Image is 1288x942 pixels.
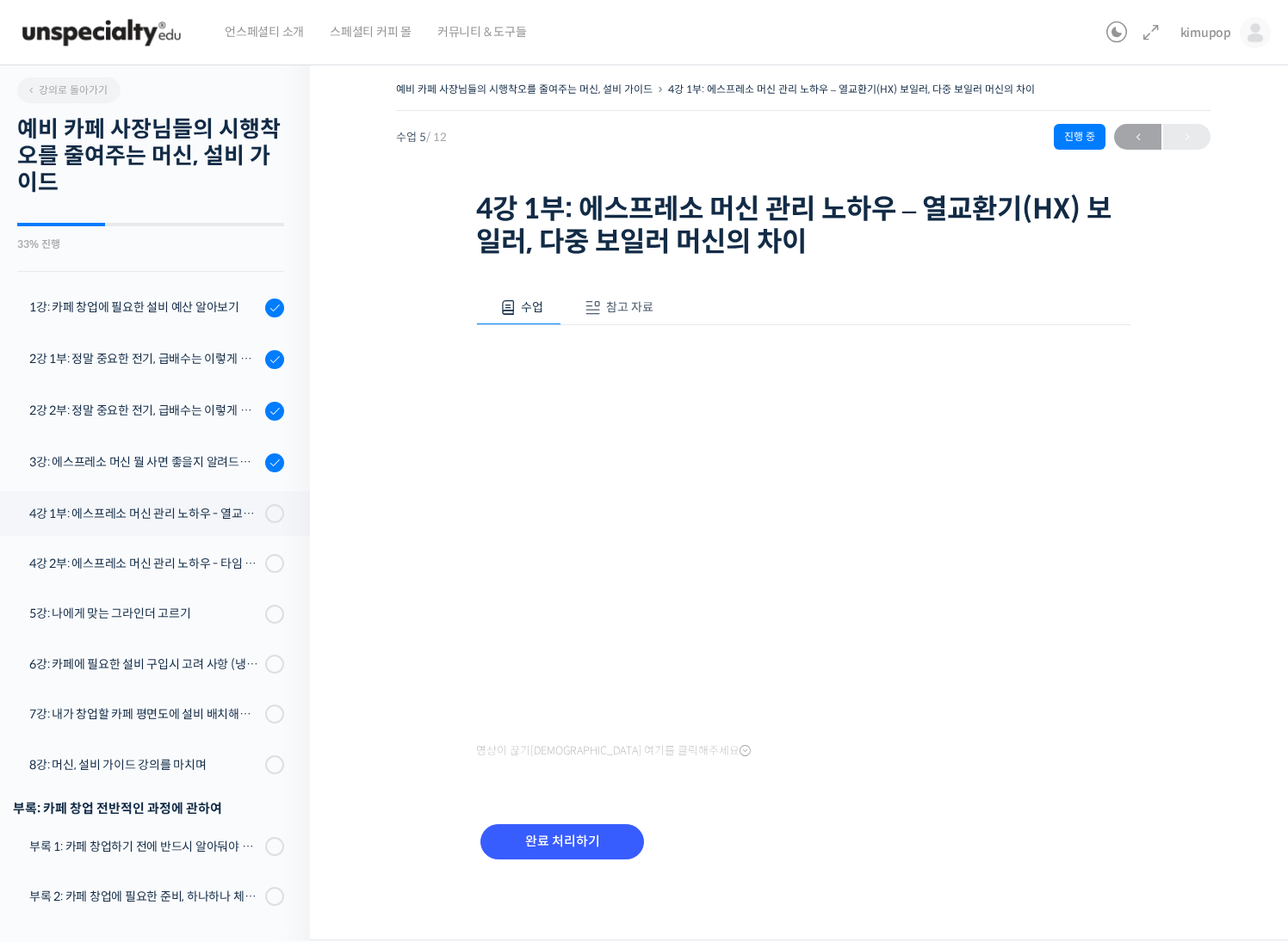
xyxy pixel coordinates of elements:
[521,299,543,315] span: 수업
[29,655,260,674] div: 6강: 카페에 필요한 설비 구입시 고려 사항 (냉장고, 온수기, 제빙기, 블렌더)
[29,401,260,420] div: 2강 2부: 정말 중요한 전기, 급배수는 이렇게 체크하세요 - 매장 급배수 배치 및 구조 확인
[17,77,121,103] a: 강의로 돌아가기
[29,554,260,573] div: 4강 2부: 에스프레소 머신 관리 노하우 - 타임 온오프, 자동청소, 프리인퓨전 기능의 활용
[1114,124,1161,150] a: ←이전
[426,130,447,145] span: / 12
[396,132,447,143] span: 수업 5
[29,504,260,523] div: 4강 1부: 에스프레소 머신 관리 노하우 - 열교환기(HX) 보일러, 다중 보일러 머신의 차이
[476,744,751,758] span: 영상이 끊기[DEMOGRAPHIC_DATA] 여기를 클릭해주세요
[29,349,260,368] div: 2강 1부: 정말 중요한 전기, 급배수는 이렇게 체크하세요 - 전기 용량 배분
[1114,126,1161,149] span: ←
[17,116,284,197] h2: 예비 카페 사장님들의 시행착오를 줄여주는 머신, 설비 가이드
[476,193,1130,259] h1: 4강 1부: 에스프레소 머신 관리 노하우 – 열교환기(HX) 보일러, 다중 보일러 머신의 차이
[29,837,260,856] div: 부록 1: 카페 창업하기 전에 반드시 알아둬야 할 현실
[29,298,260,317] div: 1강: 카페 창업에 필요한 설비 예산 알아보기
[29,453,260,471] div: 3강: 에스프레소 머신 뭘 사면 좋을지 알려드려요 - 에스프레소 머신 가이드
[29,887,260,906] div: 부록 2: 카페 창업에 필요한 준비, 하나하나 체크해보기
[29,755,260,774] div: 8강: 머신, 설비 가이드 강의를 마치며
[17,239,284,249] div: 33% 진행
[13,797,284,820] h3: 부록: 카페 창업 전반적인 과정에 관하여
[606,299,653,315] span: 참고 자료
[480,824,644,859] input: 완료 처리하기
[29,604,260,623] div: 5강: 나에게 맞는 그라인더 고르기
[29,705,260,723] div: 7강: 내가 창업할 카페 평면도에 설비 배치해보기 (실습 과제)
[1180,25,1231,40] span: kimupop
[668,83,1035,95] a: 4강 1부: 에스프레소 머신 관리 노하우 – 열교환기(HX) 보일러, 다중 보일러 머신의 차이
[26,83,108,96] span: 강의로 돌아가기
[1054,124,1105,150] div: 진행 중
[396,83,653,95] a: 예비 카페 사장님들의 시행착오를 줄여주는 머신, 설비 가이드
